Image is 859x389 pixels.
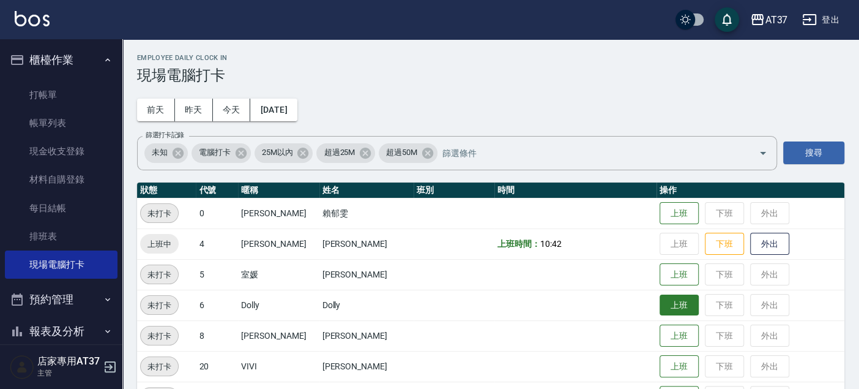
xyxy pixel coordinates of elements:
[5,284,117,315] button: 預約管理
[750,233,789,255] button: 外出
[379,143,437,163] div: 超過50M
[5,315,117,347] button: 報表及分析
[238,259,319,290] td: 室媛
[5,165,117,194] a: 材料自購登錄
[745,7,792,32] button: AT37
[660,263,699,286] button: 上班
[660,202,699,225] button: 上班
[144,146,175,159] span: 未知
[37,355,100,368] h5: 店家專用AT37
[141,330,178,342] span: 未打卡
[5,44,117,76] button: 櫃檯作業
[192,146,238,159] span: 電腦打卡
[10,355,34,379] img: Person
[144,143,188,163] div: 未知
[319,183,414,198] th: 姓名
[5,194,117,222] a: 每日結帳
[255,146,300,159] span: 25M以內
[5,109,117,137] a: 帳單列表
[753,143,773,163] button: Open
[196,351,238,382] td: 20
[141,268,178,281] span: 未打卡
[540,239,562,249] span: 10:42
[660,295,699,316] button: 上班
[319,198,414,228] td: 賴郁雯
[238,351,319,382] td: VIVI
[379,146,425,159] span: 超過50M
[705,233,744,255] button: 下班
[238,198,319,228] td: [PERSON_NAME]
[5,251,117,279] a: 現場電腦打卡
[250,99,297,121] button: [DATE]
[15,11,50,26] img: Logo
[140,238,179,251] span: 上班中
[319,259,414,290] td: [PERSON_NAME]
[196,290,238,320] td: 6
[797,9,844,31] button: 登出
[137,183,196,198] th: 狀態
[319,320,414,351] td: [PERSON_NAME]
[5,222,117,251] a: 排班表
[319,351,414,382] td: [PERSON_NAME]
[141,299,178,312] span: 未打卡
[5,137,117,165] a: 現金收支登錄
[656,183,844,198] th: 操作
[196,259,238,290] td: 5
[765,12,787,28] div: AT37
[783,142,844,164] button: 搜尋
[238,290,319,320] td: Dolly
[141,207,178,220] span: 未打卡
[175,99,213,121] button: 昨天
[196,183,238,198] th: 代號
[37,368,100,379] p: 主管
[137,54,844,62] h2: Employee Daily Clock In
[5,81,117,109] a: 打帳單
[494,183,656,198] th: 時間
[196,320,238,351] td: 8
[439,142,737,164] input: 篩選條件
[141,360,178,373] span: 未打卡
[414,183,494,198] th: 班別
[660,355,699,378] button: 上班
[319,228,414,259] td: [PERSON_NAME]
[146,130,184,140] label: 篩選打卡記錄
[238,228,319,259] td: [PERSON_NAME]
[715,7,739,32] button: save
[196,228,238,259] td: 4
[319,290,414,320] td: Dolly
[497,239,540,249] b: 上班時間：
[137,99,175,121] button: 前天
[660,325,699,347] button: 上班
[192,143,251,163] div: 電腦打卡
[213,99,251,121] button: 今天
[316,143,375,163] div: 超過25M
[316,146,362,159] span: 超過25M
[196,198,238,228] td: 0
[255,143,313,163] div: 25M以內
[238,320,319,351] td: [PERSON_NAME]
[238,183,319,198] th: 暱稱
[137,67,844,84] h3: 現場電腦打卡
